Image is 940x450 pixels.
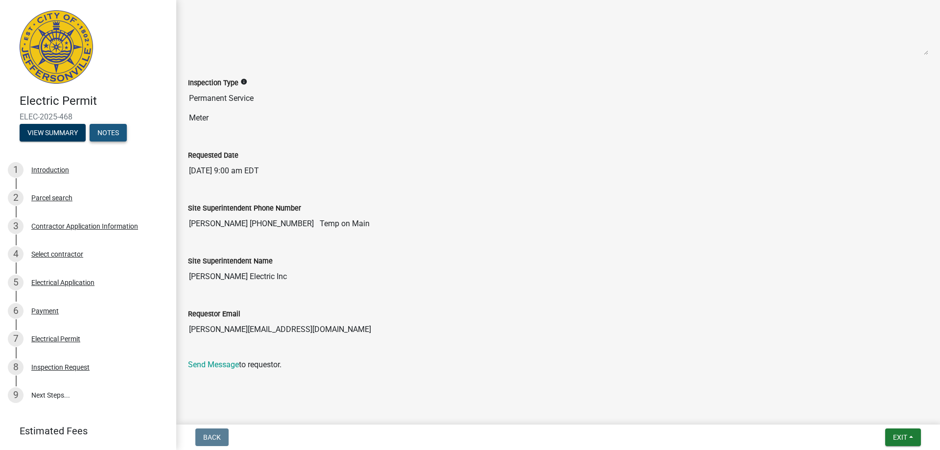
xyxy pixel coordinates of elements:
span: Exit [893,433,907,441]
div: 9 [8,387,23,403]
wm-modal-confirm: Notes [90,129,127,137]
i: info [240,78,247,85]
button: Exit [885,428,921,446]
div: 3 [8,218,23,234]
div: 5 [8,275,23,290]
div: 1 [8,162,23,178]
div: Introduction [31,166,69,173]
button: Back [195,428,229,446]
button: View Summary [20,124,86,142]
label: Site Superintendent Name [188,258,273,265]
span: ELEC-2025-468 [20,112,157,121]
span: Back [203,433,221,441]
div: Payment [31,308,59,314]
button: Notes [90,124,127,142]
div: Inspection Request [31,364,90,371]
label: Inspection Type [188,80,238,87]
a: Send Message [188,360,239,369]
div: Select contractor [31,251,83,258]
label: Requestor Email [188,311,240,318]
div: 7 [8,331,23,347]
wm-modal-confirm: Summary [20,129,86,137]
h4: Electric Permit [20,94,168,108]
div: Electrical Permit [31,335,80,342]
div: 4 [8,246,23,262]
div: Electrical Application [31,279,94,286]
a: Estimated Fees [8,421,161,441]
div: 2 [8,190,23,206]
label: Requested Date [188,152,238,159]
div: Parcel search [31,194,72,201]
label: Site Superintendent Phone Number [188,205,301,212]
div: 6 [8,303,23,319]
div: 8 [8,359,23,375]
img: City of Jeffersonville, Indiana [20,10,93,84]
div: Contractor Application Information [31,223,138,230]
